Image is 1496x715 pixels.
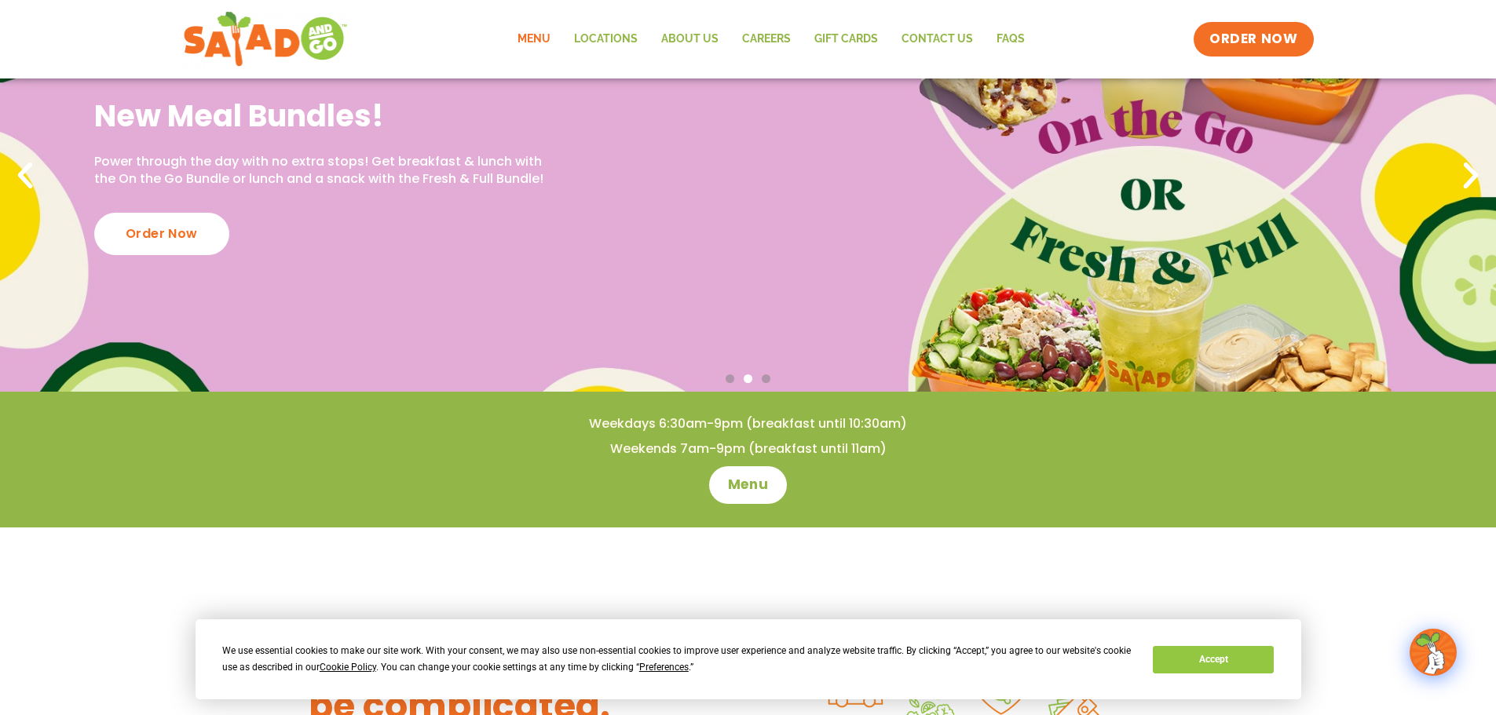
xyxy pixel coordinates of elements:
div: Cookie Consent Prompt [196,619,1301,699]
button: Accept [1153,646,1274,673]
a: FAQs [985,21,1037,57]
p: Power through the day with no extra stops! Get breakfast & lunch with the On the Go Bundle or lun... [94,153,557,188]
h2: New Meal Bundles! [94,97,557,135]
a: Menu [709,466,787,504]
span: ORDER NOW [1209,30,1297,49]
a: About Us [649,21,730,57]
a: Careers [730,21,803,57]
nav: Menu [506,21,1037,57]
a: Contact Us [890,21,985,57]
img: wpChatIcon [1411,630,1455,674]
a: Menu [506,21,562,57]
h4: Weekends 7am-9pm (breakfast until 11am) [31,440,1465,458]
span: Go to slide 2 [744,374,752,383]
span: Menu [728,476,768,494]
span: Go to slide 1 [726,374,734,383]
span: Preferences [639,662,689,673]
div: We use essential cookies to make our site work. With your consent, we may also use non-essential ... [222,643,1134,676]
div: Next slide [1454,159,1488,193]
a: Locations [562,21,649,57]
div: Previous slide [8,159,42,193]
img: new-SAG-logo-768×292 [183,8,349,71]
a: ORDER NOW [1194,22,1313,57]
a: GIFT CARDS [803,21,890,57]
div: Order Now [94,213,229,255]
span: Go to slide 3 [762,374,770,383]
span: Cookie Policy [320,662,376,673]
h4: Weekdays 6:30am-9pm (breakfast until 10:30am) [31,415,1465,432]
